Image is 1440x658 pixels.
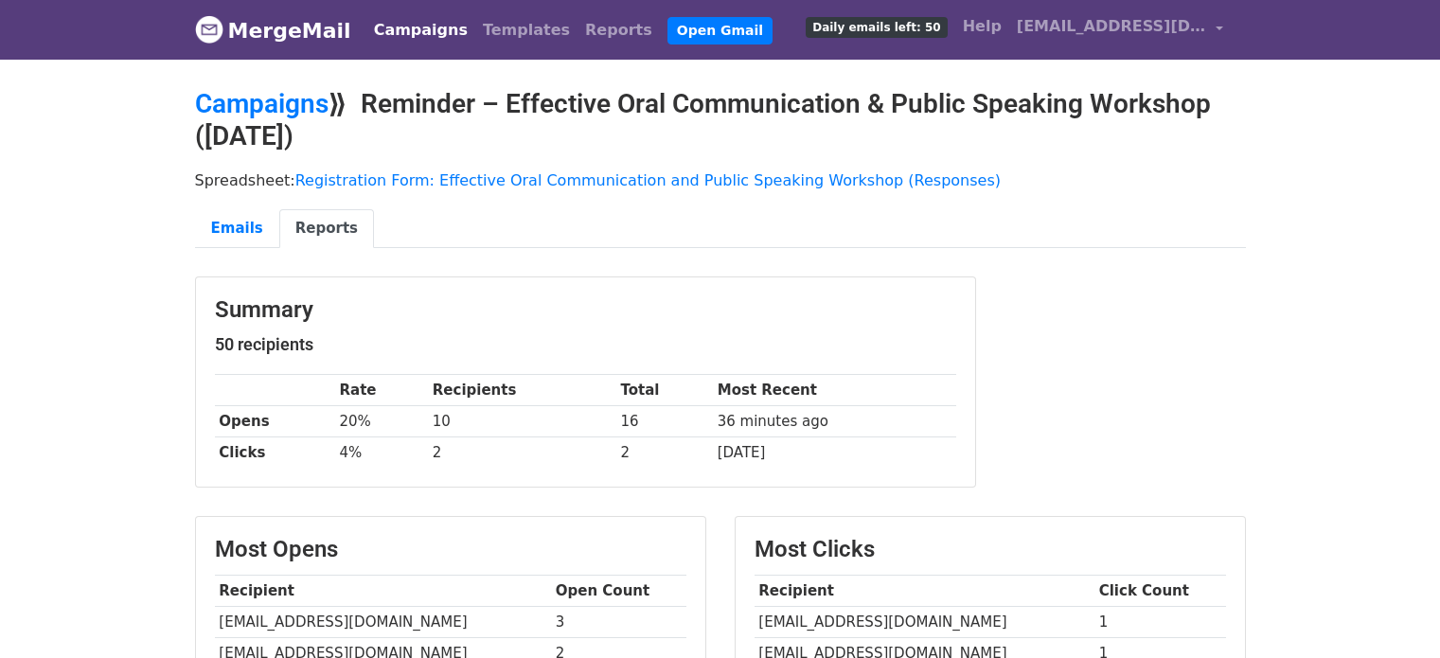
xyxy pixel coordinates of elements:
[335,406,428,437] td: 20%
[713,437,956,469] td: [DATE]
[195,10,351,50] a: MergeMail
[215,296,956,324] h3: Summary
[195,88,1246,151] h2: ⟫ Reminder – Effective Oral Communication & Public Speaking Workshop ([DATE])
[215,536,686,563] h3: Most Opens
[279,209,374,248] a: Reports
[798,8,954,45] a: Daily emails left: 50
[578,11,660,49] a: Reports
[335,375,428,406] th: Rate
[551,576,686,607] th: Open Count
[1009,8,1231,52] a: [EMAIL_ADDRESS][DOMAIN_NAME]
[215,437,335,469] th: Clicks
[215,406,335,437] th: Opens
[1017,15,1206,38] span: [EMAIL_ADDRESS][DOMAIN_NAME]
[616,375,713,406] th: Total
[428,406,616,437] td: 10
[616,406,713,437] td: 16
[428,437,616,469] td: 2
[755,607,1094,638] td: [EMAIL_ADDRESS][DOMAIN_NAME]
[955,8,1009,45] a: Help
[755,576,1094,607] th: Recipient
[215,607,551,638] td: [EMAIL_ADDRESS][DOMAIN_NAME]
[195,209,279,248] a: Emails
[295,171,1001,189] a: Registration Form: Effective Oral Communication and Public Speaking Workshop (Responses)
[428,375,616,406] th: Recipients
[713,406,956,437] td: 36 minutes ago
[551,607,686,638] td: 3
[475,11,578,49] a: Templates
[806,17,947,38] span: Daily emails left: 50
[195,88,329,119] a: Campaigns
[195,15,223,44] img: MergeMail logo
[667,17,773,44] a: Open Gmail
[335,437,428,469] td: 4%
[1094,607,1226,638] td: 1
[755,536,1226,563] h3: Most Clicks
[616,437,713,469] td: 2
[195,170,1246,190] p: Spreadsheet:
[1094,576,1226,607] th: Click Count
[366,11,475,49] a: Campaigns
[215,334,956,355] h5: 50 recipients
[215,576,551,607] th: Recipient
[713,375,956,406] th: Most Recent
